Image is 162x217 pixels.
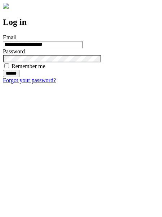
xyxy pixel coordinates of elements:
label: Remember me [12,63,45,69]
a: Forgot your password? [3,77,56,83]
label: Email [3,34,17,40]
h2: Log in [3,17,159,27]
label: Password [3,48,25,54]
img: logo-4e3dc11c47720685a147b03b5a06dd966a58ff35d612b21f08c02c0306f2b779.png [3,3,9,9]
